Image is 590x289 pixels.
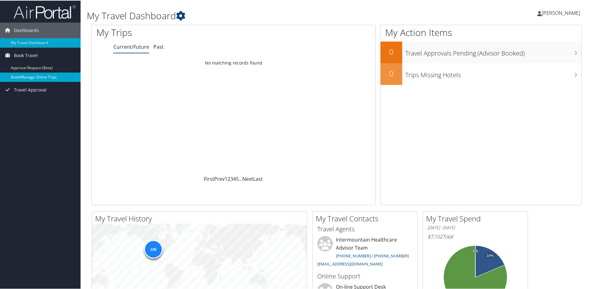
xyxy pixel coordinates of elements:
a: [PHONE_NUMBER] / [PHONE_NUMBER] [336,252,409,258]
h3: Trips Missing Hotels [405,67,581,79]
h2: My Travel Contacts [316,213,417,223]
h1: My Action Items [381,25,581,38]
span: … [239,175,242,182]
h6: [DATE] - [DATE] [428,224,523,230]
span: Dashboards [14,22,39,38]
a: Prev [214,175,225,182]
a: 3 [230,175,233,182]
h6: Total [428,233,523,239]
img: airportal-logo.png [14,4,76,19]
span: $7,102 [428,233,442,239]
a: Current/Future [113,43,149,50]
h1: My Trips [96,25,253,38]
h2: 0 [381,68,402,78]
h2: My Travel History [95,213,307,223]
a: 0Travel Approvals Pending (Advisor Booked) [381,41,581,63]
a: 4 [233,175,236,182]
h1: My Travel Dashboard [87,9,420,22]
a: 2 [227,175,230,182]
h2: My Travel Spend [426,213,528,223]
h3: Travel Approvals Pending (Advisor Booked) [405,45,581,57]
h2: 0 [381,46,402,56]
tspan: 0% [473,249,478,252]
span: Book Travel [14,47,38,63]
h3: Online Support [317,271,413,280]
span: Travel Approval [14,82,46,97]
a: 0Trips Missing Hotels [381,63,581,84]
a: [PERSON_NAME] [537,3,586,22]
span: [PERSON_NAME] [542,9,580,16]
h3: Travel Agents [317,224,413,233]
a: [EMAIL_ADDRESS][DOMAIN_NAME] [317,260,383,266]
tspan: 19% [487,253,494,257]
a: Last [253,175,263,182]
td: No matching records found [92,57,375,68]
a: First [204,175,214,182]
a: Past [153,43,164,50]
div: 105 [144,239,162,258]
a: 1 [225,175,227,182]
li: Intermountain Healthcare Advisor Team [314,235,416,269]
a: 5 [236,175,239,182]
a: Next [242,175,253,182]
